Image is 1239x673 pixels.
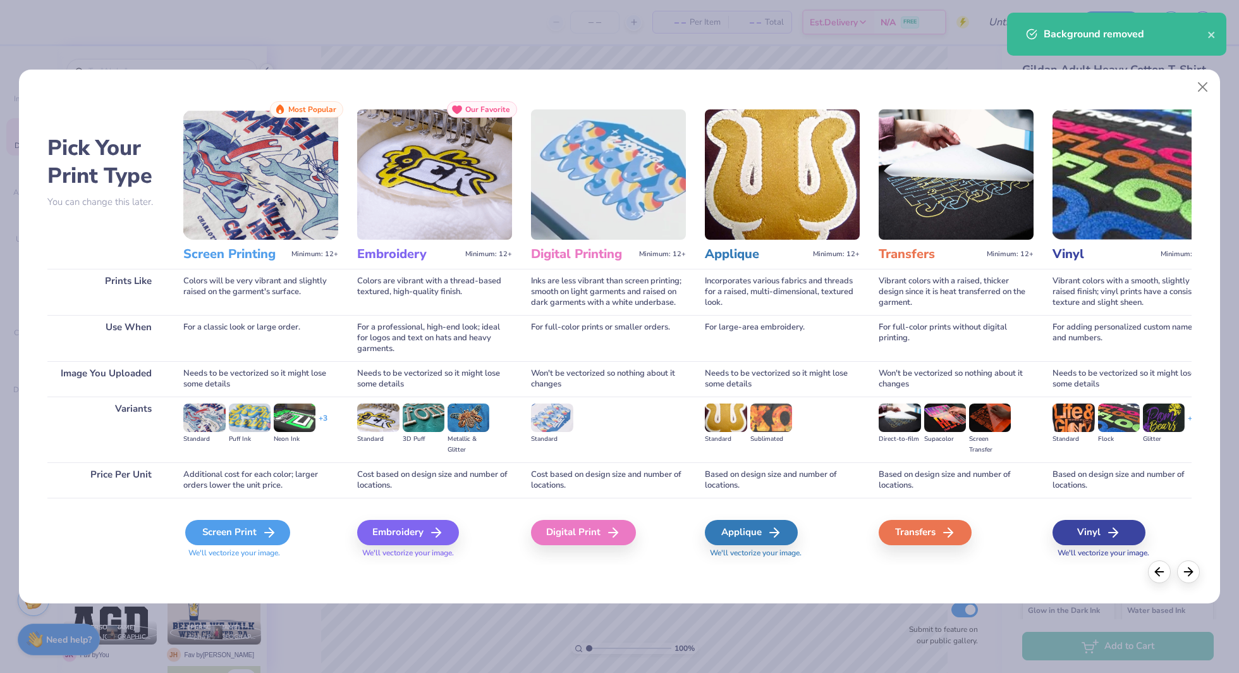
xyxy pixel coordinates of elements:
[183,434,225,445] div: Standard
[185,520,290,545] div: Screen Print
[879,462,1034,498] div: Based on design size and number of locations.
[183,246,286,262] h3: Screen Printing
[1053,404,1094,431] img: Standard
[319,413,327,435] div: + 3
[1053,434,1094,445] div: Standard
[357,361,512,397] div: Needs to be vectorized so it might lose some details
[531,269,686,315] div: Inks are less vibrant than screen printing; smooth on light garments and raised on dark garments ...
[1053,361,1207,397] div: Needs to be vectorized so it might lose some details
[705,269,860,315] div: Incorporates various fabrics and threads for a raised, multi-dimensional, textured look.
[1044,27,1207,42] div: Background removed
[357,315,512,361] div: For a professional, high-end look; ideal for logos and text on hats and heavy garments.
[750,434,792,445] div: Sublimated
[183,109,338,240] img: Screen Printing
[183,404,225,431] img: Standard
[47,134,164,190] h2: Pick Your Print Type
[879,246,982,262] h3: Transfers
[705,462,860,498] div: Based on design size and number of locations.
[183,548,338,559] span: We'll vectorize your image.
[531,404,573,431] img: Standard
[47,462,164,498] div: Price Per Unit
[357,246,460,262] h3: Embroidery
[47,397,164,462] div: Variants
[531,361,686,397] div: Won't be vectorized so nothing about it changes
[1053,246,1156,262] h3: Vinyl
[639,250,686,259] span: Minimum: 12+
[357,462,512,498] div: Cost based on design size and number of locations.
[403,404,444,431] img: 3D Puff
[288,105,336,114] span: Most Popular
[1161,250,1207,259] span: Minimum: 12+
[531,462,686,498] div: Cost based on design size and number of locations.
[705,315,860,361] div: For large-area embroidery.
[1098,404,1140,431] img: Flock
[47,361,164,397] div: Image You Uploaded
[1207,27,1216,42] button: close
[969,404,1011,431] img: Screen Transfer
[47,197,164,207] p: You can change this later.
[357,520,459,545] div: Embroidery
[705,548,860,559] span: We'll vectorize your image.
[879,520,972,545] div: Transfers
[357,404,399,431] img: Standard
[705,109,860,240] img: Applique
[705,434,747,445] div: Standard
[229,404,271,431] img: Puff Ink
[531,315,686,361] div: For full-color prints or smaller orders.
[1188,413,1197,435] div: + 1
[924,434,966,445] div: Supacolor
[1143,434,1185,445] div: Glitter
[47,269,164,315] div: Prints Like
[531,520,636,545] div: Digital Print
[879,109,1034,240] img: Transfers
[531,246,634,262] h3: Digital Printing
[229,434,271,445] div: Puff Ink
[291,250,338,259] span: Minimum: 12+
[403,434,444,445] div: 3D Puff
[969,434,1011,455] div: Screen Transfer
[879,315,1034,361] div: For full-color prints without digital printing.
[531,434,573,445] div: Standard
[1098,434,1140,445] div: Flock
[274,434,315,445] div: Neon Ink
[1053,520,1145,545] div: Vinyl
[357,434,399,445] div: Standard
[183,315,338,361] div: For a classic look or large order.
[1053,548,1207,559] span: We'll vectorize your image.
[448,434,489,455] div: Metallic & Glitter
[705,520,798,545] div: Applique
[879,404,920,431] img: Direct-to-film
[1053,109,1207,240] img: Vinyl
[705,404,747,431] img: Standard
[183,269,338,315] div: Colors will be very vibrant and slightly raised on the garment's surface.
[879,269,1034,315] div: Vibrant colors with a raised, thicker design since it is heat transferred on the garment.
[705,361,860,397] div: Needs to be vectorized so it might lose some details
[357,548,512,559] span: We'll vectorize your image.
[465,250,512,259] span: Minimum: 12+
[1053,315,1207,361] div: For adding personalized custom names and numbers.
[357,109,512,240] img: Embroidery
[1053,269,1207,315] div: Vibrant colors with a smooth, slightly raised finish; vinyl prints have a consistent texture and ...
[705,246,808,262] h3: Applique
[879,361,1034,397] div: Won't be vectorized so nothing about it changes
[465,105,510,114] span: Our Favorite
[357,269,512,315] div: Colors are vibrant with a thread-based textured, high-quality finish.
[879,434,920,445] div: Direct-to-film
[1053,462,1207,498] div: Based on design size and number of locations.
[813,250,860,259] span: Minimum: 12+
[274,404,315,431] img: Neon Ink
[924,404,966,431] img: Supacolor
[531,109,686,240] img: Digital Printing
[448,404,489,431] img: Metallic & Glitter
[47,315,164,361] div: Use When
[1190,75,1214,99] button: Close
[987,250,1034,259] span: Minimum: 12+
[750,404,792,431] img: Sublimated
[183,462,338,498] div: Additional cost for each color; larger orders lower the unit price.
[1143,404,1185,431] img: Glitter
[183,361,338,397] div: Needs to be vectorized so it might lose some details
